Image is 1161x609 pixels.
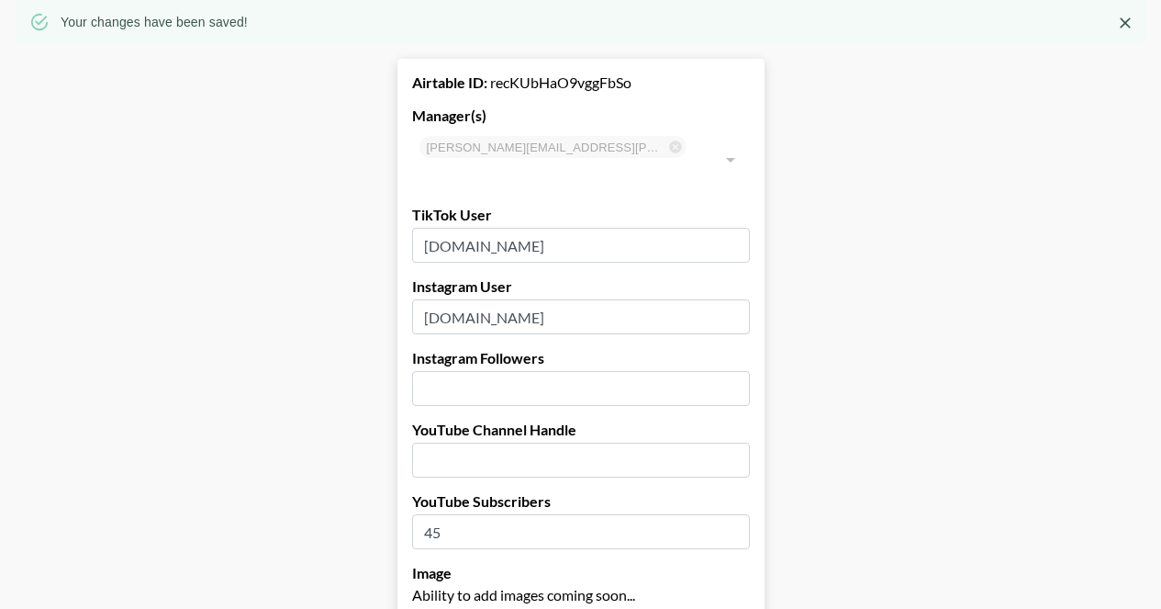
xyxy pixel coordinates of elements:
label: Image [412,564,750,582]
span: Ability to add images coming soon... [412,586,635,603]
label: Instagram User [412,277,750,296]
label: YouTube Subscribers [412,492,750,511]
strong: Airtable ID: [412,73,487,91]
div: recKUbHaO9vggFbSo [412,73,750,92]
button: Close [1111,9,1139,37]
label: Manager(s) [412,107,750,125]
label: YouTube Channel Handle [412,421,750,439]
label: TikTok User [412,206,750,224]
div: Your changes have been saved! [61,6,248,39]
label: Instagram Followers [412,349,750,367]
